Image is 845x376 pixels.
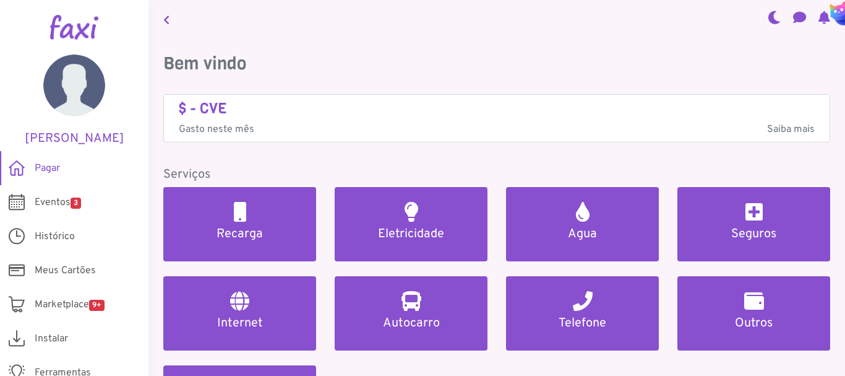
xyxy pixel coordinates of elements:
h5: Telefone [521,316,644,331]
span: 3 [71,198,81,209]
span: Saiba mais [767,122,815,137]
h4: $ - CVE [179,100,815,118]
p: Gasto neste mês [179,122,815,137]
span: Eventos [35,195,81,210]
h5: Autocarro [350,316,473,331]
span: Meus Cartões [35,263,96,278]
h5: Internet [178,316,301,331]
span: Instalar [35,331,68,346]
a: Autocarro [335,276,487,351]
a: Recarga [163,187,316,261]
h5: Outros [692,316,815,331]
h5: [PERSON_NAME] [19,131,130,146]
span: Histórico [35,229,75,244]
a: Outros [677,276,830,351]
a: Internet [163,276,316,351]
h5: Recarga [178,227,301,242]
a: Agua [506,187,659,261]
h5: Eletricidade [350,227,473,242]
span: Marketplace [35,297,105,312]
span: 9+ [89,300,105,311]
a: [PERSON_NAME] [19,55,130,146]
h5: Agua [521,227,644,242]
h5: Serviços [163,167,830,182]
h3: Bem vindo [163,53,830,74]
span: Pagar [35,161,60,176]
h5: Seguros [692,227,815,242]
a: Eletricidade [335,187,487,261]
a: Telefone [506,276,659,351]
a: $ - CVE Gasto neste mêsSaiba mais [179,100,815,138]
a: Seguros [677,187,830,261]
